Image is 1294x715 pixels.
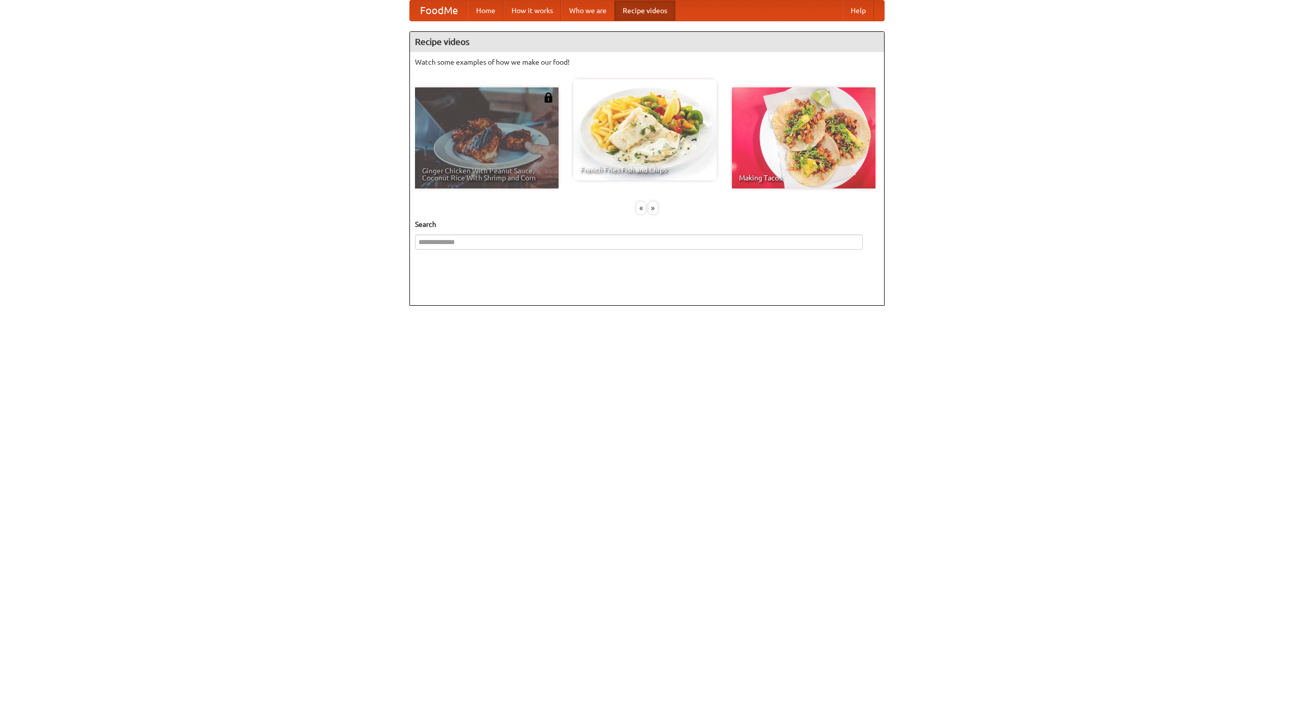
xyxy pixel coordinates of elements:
h5: Search [415,219,879,229]
a: Recipe videos [615,1,675,21]
span: French Fries Fish and Chips [580,166,710,173]
span: Making Tacos [739,174,868,181]
a: Who we are [561,1,615,21]
a: How it works [503,1,561,21]
a: Help [843,1,874,21]
p: Watch some examples of how we make our food! [415,57,879,67]
img: 483408.png [543,92,553,103]
h4: Recipe videos [410,32,884,52]
div: « [636,202,645,214]
div: » [649,202,658,214]
a: Making Tacos [732,87,875,188]
a: Home [468,1,503,21]
a: French Fries Fish and Chips [573,79,717,180]
a: FoodMe [410,1,468,21]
